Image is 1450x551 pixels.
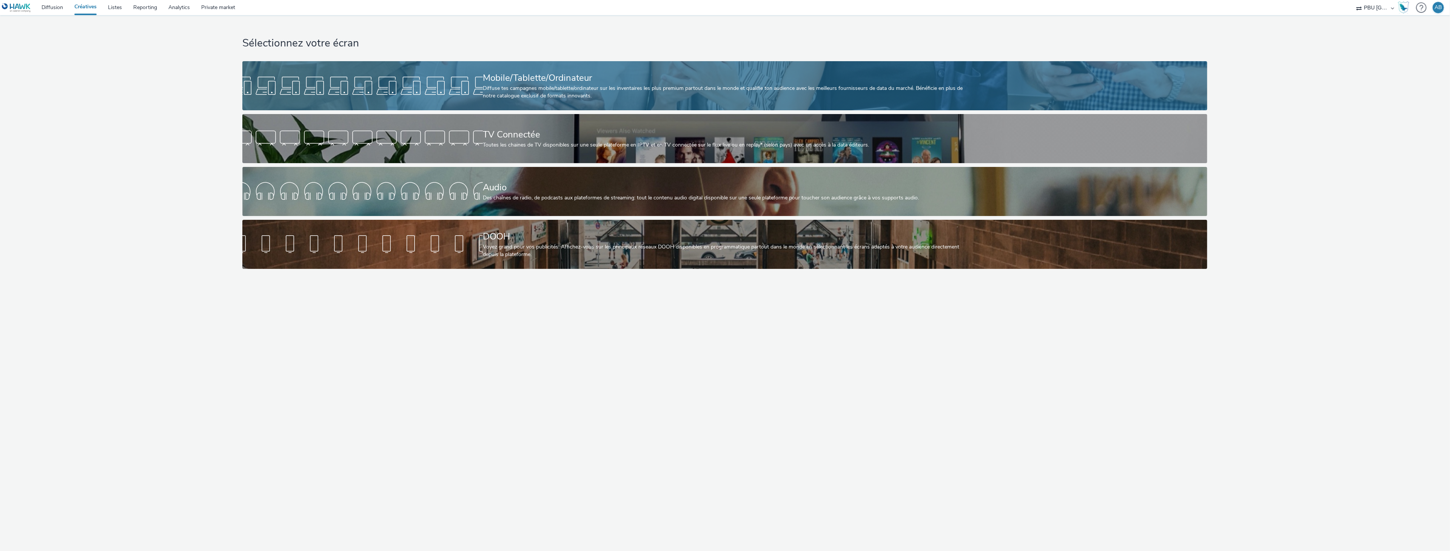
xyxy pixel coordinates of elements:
a: Mobile/Tablette/OrdinateurDiffuse tes campagnes mobile/tablette/ordinateur sur les inventaires le... [242,61,1207,110]
h1: Sélectionnez votre écran [242,36,1207,51]
a: AudioDes chaînes de radio, de podcasts aux plateformes de streaming: tout le contenu audio digita... [242,167,1207,216]
div: TV Connectée [483,128,964,141]
a: DOOHVoyez grand pour vos publicités! Affichez-vous sur les principaux réseaux DOOH disponibles en... [242,220,1207,269]
div: Mobile/Tablette/Ordinateur [483,71,964,85]
div: Des chaînes de radio, de podcasts aux plateformes de streaming: tout le contenu audio digital dis... [483,194,964,202]
div: Diffuse tes campagnes mobile/tablette/ordinateur sur les inventaires les plus premium partout dan... [483,85,964,100]
div: DOOH [483,230,964,243]
a: TV ConnectéeToutes les chaines de TV disponibles sur une seule plateforme en IPTV et en TV connec... [242,114,1207,163]
a: Hawk Academy [1398,2,1412,14]
img: Hawk Academy [1398,2,1409,14]
div: Audio [483,181,964,194]
div: Voyez grand pour vos publicités! Affichez-vous sur les principaux réseaux DOOH disponibles en pro... [483,243,964,259]
div: AB [1435,2,1442,13]
div: Toutes les chaines de TV disponibles sur une seule plateforme en IPTV et en TV connectée sur le f... [483,141,964,149]
img: undefined Logo [2,3,31,12]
